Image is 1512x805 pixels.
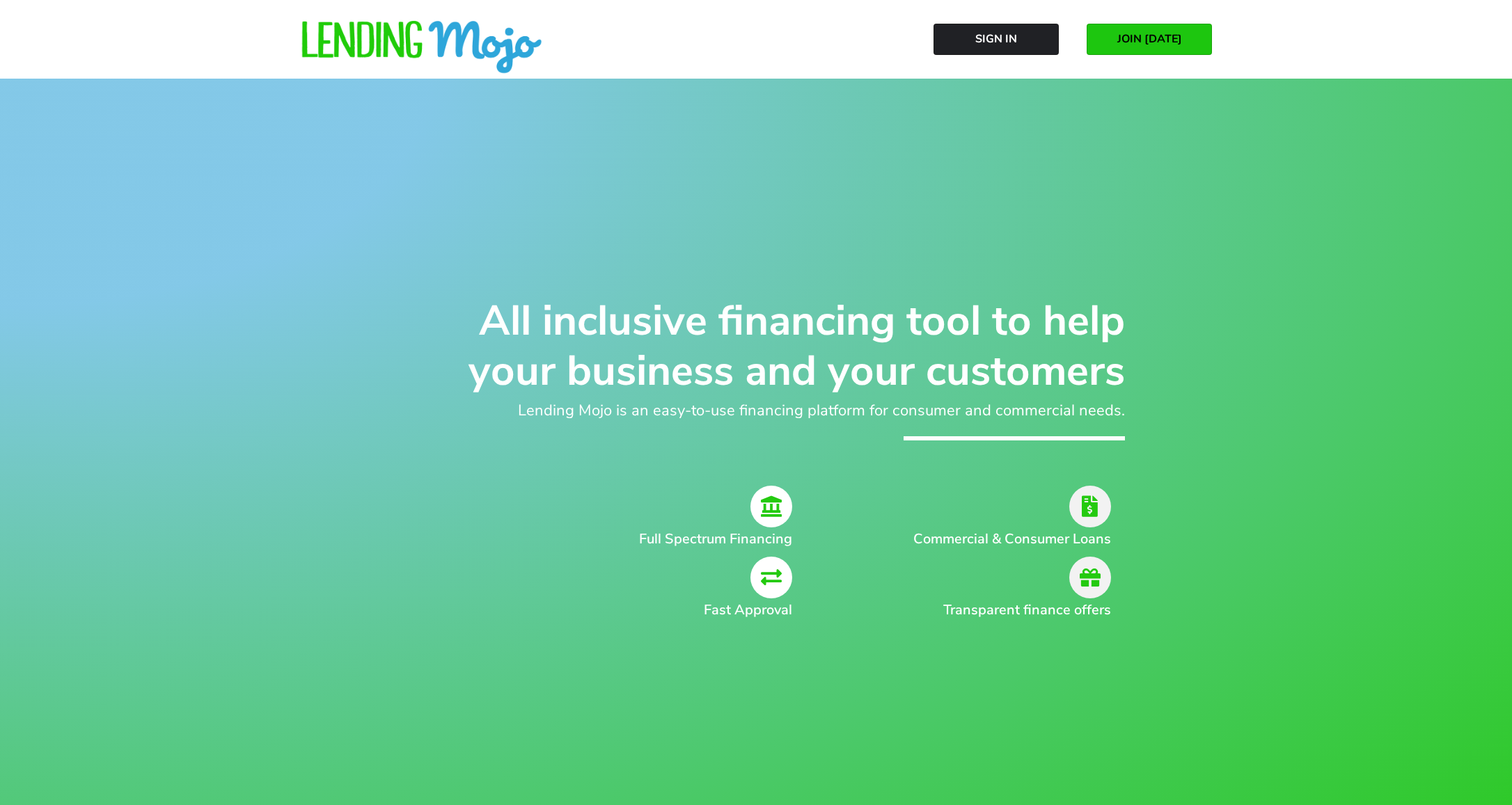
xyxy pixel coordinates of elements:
[890,529,1111,550] h2: Commercial & Consumer Loans
[387,296,1125,396] h1: All inclusive financing tool to help your business and your customers
[975,33,1017,45] span: Sign In
[934,24,1059,55] a: Sign In
[1117,33,1182,45] span: JOIN [DATE]
[450,529,792,550] h2: Full Spectrum Financing
[450,600,792,621] h2: Fast Approval
[300,21,544,75] img: lm-horizontal-logo
[1087,24,1212,55] a: JOIN [DATE]
[890,600,1111,621] h2: Transparent finance offers
[387,399,1125,422] h2: Lending Mojo is an easy-to-use financing platform for consumer and commercial needs.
